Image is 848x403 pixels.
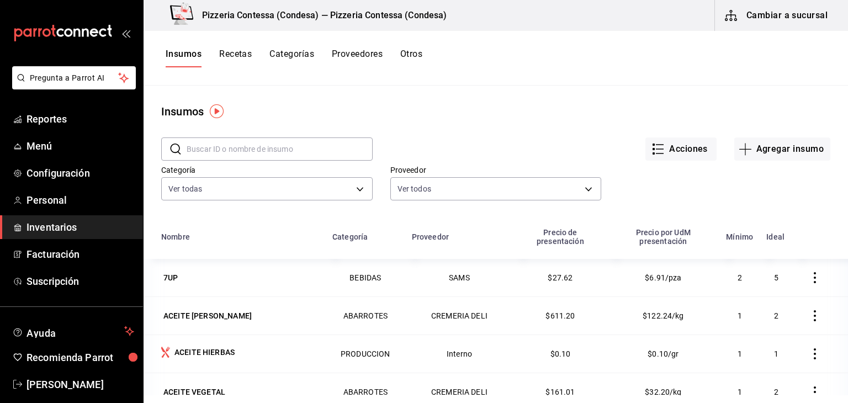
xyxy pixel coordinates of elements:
span: $161.01 [545,388,575,396]
span: Inventarios [26,220,134,235]
button: Categorías [269,49,314,67]
td: SAMS [405,259,514,296]
div: Ideal [766,232,785,241]
span: Recomienda Parrot [26,350,134,365]
span: $6.91/pza [645,273,681,282]
span: 2 [774,311,778,320]
span: 1 [738,311,742,320]
span: Pregunta a Parrot AI [30,72,119,84]
button: Proveedores [332,49,383,67]
svg: Insumo producido [161,347,170,358]
label: Categoría [161,166,373,174]
span: 5 [774,273,778,282]
span: 2 [774,388,778,396]
div: Categoría [332,232,368,241]
span: Facturación [26,247,134,262]
td: Interno [405,335,514,373]
div: ACEITE VEGETAL [163,386,225,397]
div: ACEITE [PERSON_NAME] [163,310,252,321]
div: Nombre [161,232,190,241]
input: Buscar ID o nombre de insumo [187,138,373,160]
td: CREMERIA DELI [405,296,514,335]
span: Ver todos [397,183,431,194]
span: $32.20/kg [645,388,681,396]
button: Agregar insumo [734,137,830,161]
td: BEBIDAS [326,259,405,296]
span: $611.20 [545,311,575,320]
button: Pregunta a Parrot AI [12,66,136,89]
span: $122.24/kg [643,311,684,320]
span: $0.10/gr [648,349,679,358]
div: ACEITE HIERBAS [174,347,235,358]
div: Precio de presentación [520,228,600,246]
span: Suscripción [26,274,134,289]
div: Proveedor [412,232,449,241]
td: ABARROTES [326,296,405,335]
span: Personal [26,193,134,208]
div: 7UP [163,272,178,283]
span: 1 [738,349,742,358]
img: Tooltip marker [210,104,224,118]
span: $27.62 [548,273,573,282]
span: $0.10 [550,349,571,358]
span: Ayuda [26,325,120,338]
button: open_drawer_menu [121,29,130,38]
span: 1 [738,388,742,396]
button: Acciones [645,137,717,161]
span: Reportes [26,112,134,126]
div: navigation tabs [166,49,422,67]
div: Insumos [161,103,204,120]
span: Ver todas [168,183,202,194]
span: Configuración [26,166,134,181]
a: Pregunta a Parrot AI [8,80,136,92]
td: PRODUCCION [326,335,405,373]
button: Insumos [166,49,202,67]
button: Recetas [219,49,252,67]
span: [PERSON_NAME] [26,377,134,392]
div: Mínimo [726,232,753,241]
button: Otros [400,49,422,67]
h3: Pizzeria Contessa (Condesa) — Pizzeria Contessa (Condesa) [193,9,447,22]
span: 2 [738,273,742,282]
label: Proveedor [390,166,602,174]
div: Precio por UdM presentación [613,228,713,246]
span: Menú [26,139,134,153]
span: 1 [774,349,778,358]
